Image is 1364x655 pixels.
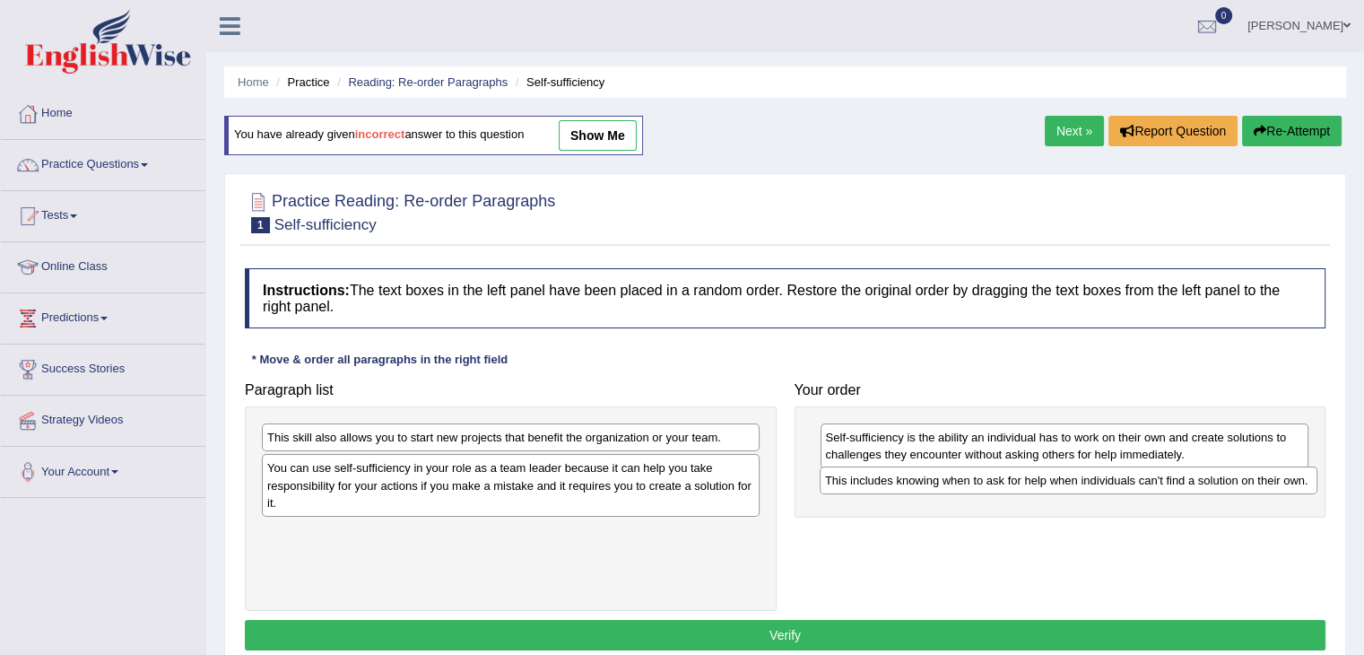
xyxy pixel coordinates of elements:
[245,620,1325,651] button: Verify
[559,120,637,151] a: show me
[245,351,515,368] div: * Move & order all paragraphs in the right field
[1108,116,1238,146] button: Report Question
[245,382,777,398] h4: Paragraph list
[251,217,270,233] span: 1
[262,454,760,516] div: You can use self-sufficiency in your role as a team leader because it can help you take responsib...
[238,75,269,89] a: Home
[355,128,405,142] b: incorrect
[1045,116,1104,146] a: Next »
[274,216,377,233] small: Self-sufficiency
[224,116,643,155] div: You have already given answer to this question
[245,188,555,233] h2: Practice Reading: Re-order Paragraphs
[272,74,329,91] li: Practice
[820,467,1317,494] div: This includes knowing when to ask for help when individuals can't find a solution on their own.
[1215,7,1233,24] span: 0
[795,382,1326,398] h4: Your order
[245,268,1325,328] h4: The text boxes in the left panel have been placed in a random order. Restore the original order b...
[1242,116,1342,146] button: Re-Attempt
[511,74,604,91] li: Self-sufficiency
[1,293,205,338] a: Predictions
[1,89,205,134] a: Home
[1,396,205,441] a: Strategy Videos
[262,424,760,451] div: This skill also allows you to start new projects that benefit the organization or your team.
[1,345,205,389] a: Success Stories
[263,283,350,298] b: Instructions:
[348,75,508,89] a: Reading: Re-order Paragraphs
[1,140,205,185] a: Practice Questions
[821,424,1309,468] div: Self-sufficiency is the ability an individual has to work on their own and create solutions to ch...
[1,242,205,287] a: Online Class
[1,191,205,236] a: Tests
[1,447,205,492] a: Your Account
